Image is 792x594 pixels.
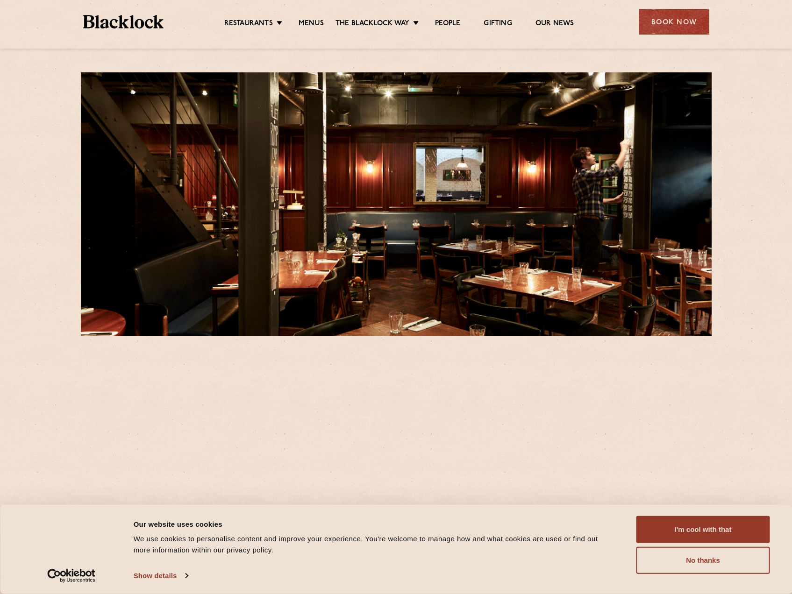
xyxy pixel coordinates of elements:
[299,19,324,29] a: Menus
[224,19,273,29] a: Restaurants
[134,533,615,556] div: We use cookies to personalise content and improve your experience. You're welcome to manage how a...
[535,19,574,29] a: Our News
[484,19,512,29] a: Gifting
[83,15,164,28] img: BL_Textured_Logo-footer-cropped.svg
[335,19,409,29] a: The Blacklock Way
[134,569,188,583] a: Show details
[134,518,615,530] div: Our website uses cookies
[636,547,770,574] button: No thanks
[30,569,112,583] a: Usercentrics Cookiebot - opens in a new window
[639,9,709,35] div: Book Now
[435,19,460,29] a: People
[636,516,770,543] button: I'm cool with that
